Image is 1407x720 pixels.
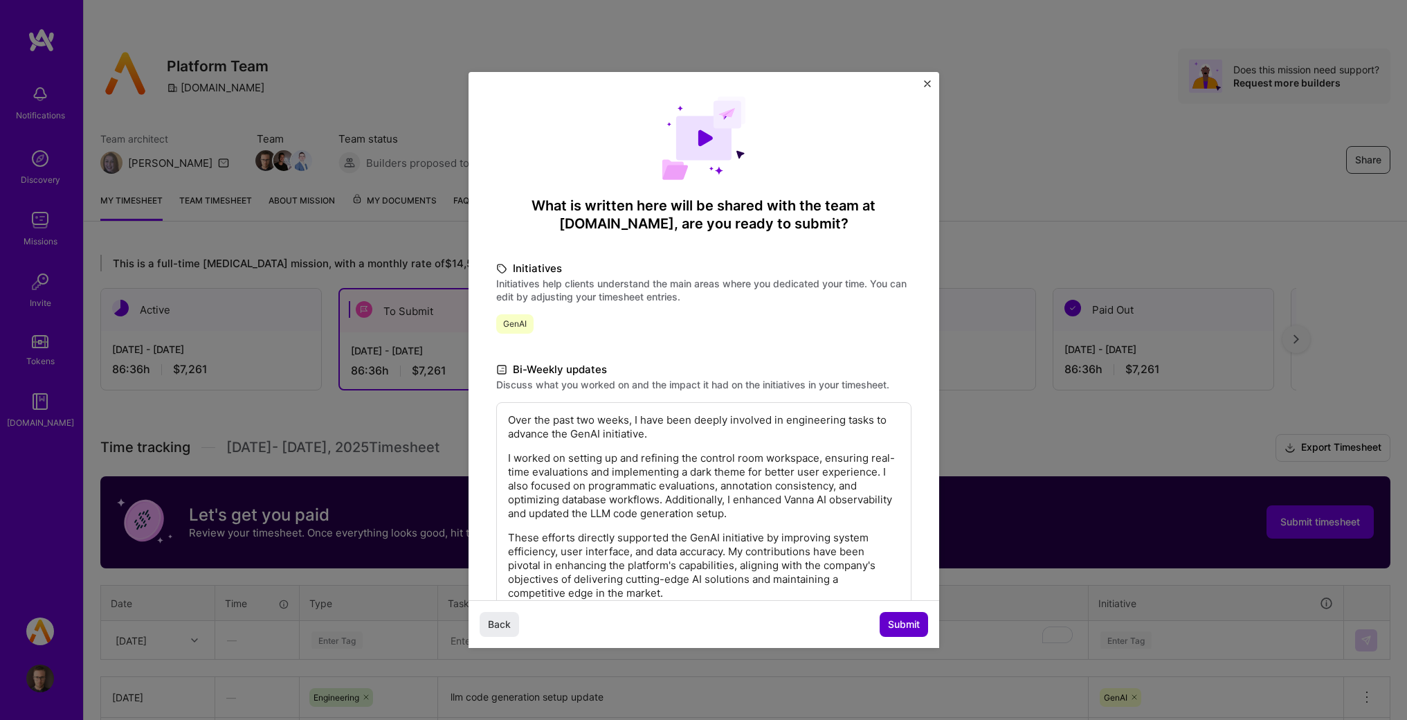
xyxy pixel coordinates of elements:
p: These efforts directly supported the GenAI initiative by improving system efficiency, user interf... [508,531,900,600]
label: Initiatives help clients understand the main areas where you dedicated your time. You can edit by... [496,277,911,303]
h4: What is written here will be shared with the team at [DOMAIN_NAME] , are you ready to submit? [496,197,911,233]
button: Back [480,612,519,637]
label: Bi-Weekly updates [496,361,911,378]
p: I worked on setting up and refining the control room workspace, ensuring real-time evaluations an... [508,451,900,521]
p: Over the past two weeks, I have been deeply involved in engineering tasks to advance the GenAI in... [508,413,900,441]
i: icon DocumentBlack [496,362,507,378]
img: Demo day [662,96,746,180]
i: icon TagBlack [496,261,507,277]
label: Initiatives [496,260,911,277]
button: Close [924,80,931,95]
span: Back [488,618,511,631]
span: GenAI [496,314,534,334]
span: Submit [888,618,920,631]
button: Submit [880,612,928,637]
label: Discuss what you worked on and the impact it had on the initiatives in your timesheet. [496,378,911,391]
